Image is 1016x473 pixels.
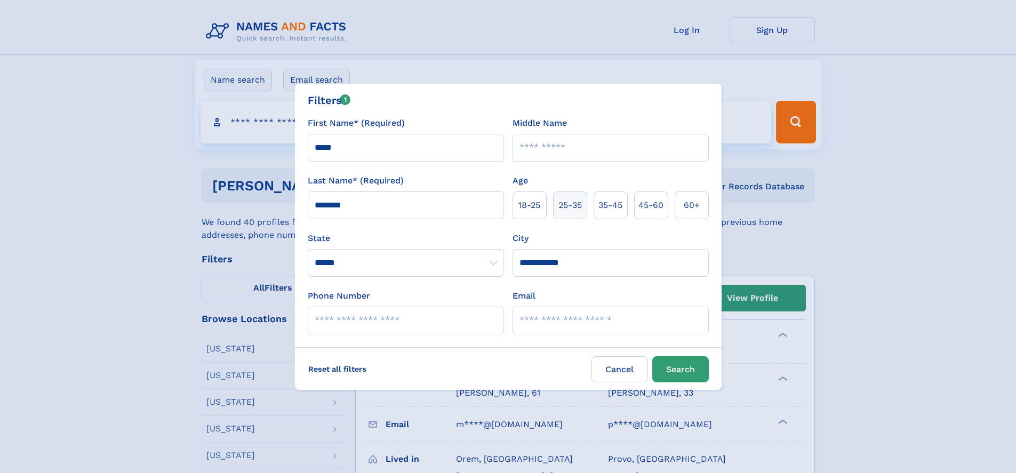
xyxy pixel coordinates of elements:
span: 45‑60 [638,199,663,212]
span: 18‑25 [518,199,540,212]
label: State [308,232,504,245]
label: Cancel [591,356,648,382]
label: Reset all filters [301,356,373,382]
label: First Name* (Required) [308,117,405,130]
label: Middle Name [513,117,567,130]
span: 25‑35 [558,199,582,212]
label: Age [513,174,528,187]
label: Email [513,290,535,302]
button: Search [652,356,709,382]
span: 35‑45 [598,199,622,212]
div: Filters [308,92,351,108]
span: 60+ [684,199,700,212]
label: Phone Number [308,290,370,302]
label: Last Name* (Required) [308,174,404,187]
label: City [513,232,529,245]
